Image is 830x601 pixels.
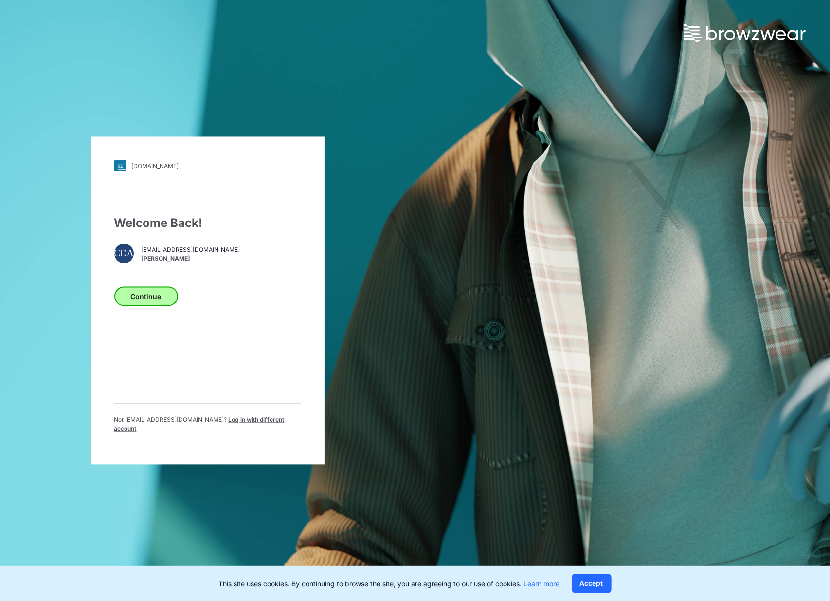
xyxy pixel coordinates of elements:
[684,24,806,42] img: browzwear-logo.73288ffb.svg
[114,287,178,306] button: Continue
[114,244,134,263] div: CDA
[114,160,301,172] a: [DOMAIN_NAME]
[114,416,301,433] p: Not [EMAIL_ADDRESS][DOMAIN_NAME] ?
[114,160,126,172] img: svg+xml;base64,PHN2ZyB3aWR0aD0iMjgiIGhlaWdodD0iMjgiIHZpZXdCb3g9IjAgMCAyOCAyOCIgZmlsbD0ibm9uZSIgeG...
[219,579,560,589] p: This site uses cookies. By continuing to browse the site, you are agreeing to our use of cookies.
[142,254,240,263] span: [PERSON_NAME]
[142,245,240,254] span: [EMAIL_ADDRESS][DOMAIN_NAME]
[524,580,560,588] a: Learn more
[114,215,301,232] div: Welcome Back!
[572,574,612,593] button: Accept
[132,162,179,169] div: [DOMAIN_NAME]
